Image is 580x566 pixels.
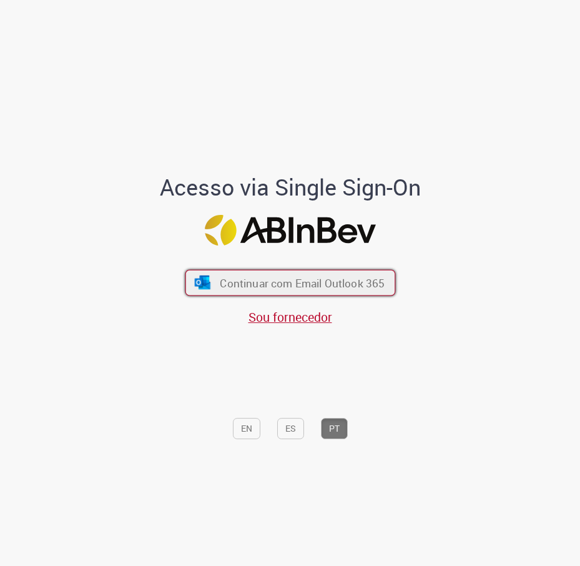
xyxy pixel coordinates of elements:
[321,418,348,439] button: PT
[233,418,260,439] button: EN
[277,418,304,439] button: ES
[185,270,395,296] button: ícone Azure/Microsoft 360 Continuar com Email Outlook 365
[193,276,211,289] img: ícone Azure/Microsoft 360
[248,309,332,325] a: Sou fornecedor
[220,276,385,290] span: Continuar com Email Outlook 365
[205,215,376,246] img: Logo ABInBev
[66,175,515,200] h1: Acesso via Single Sign-On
